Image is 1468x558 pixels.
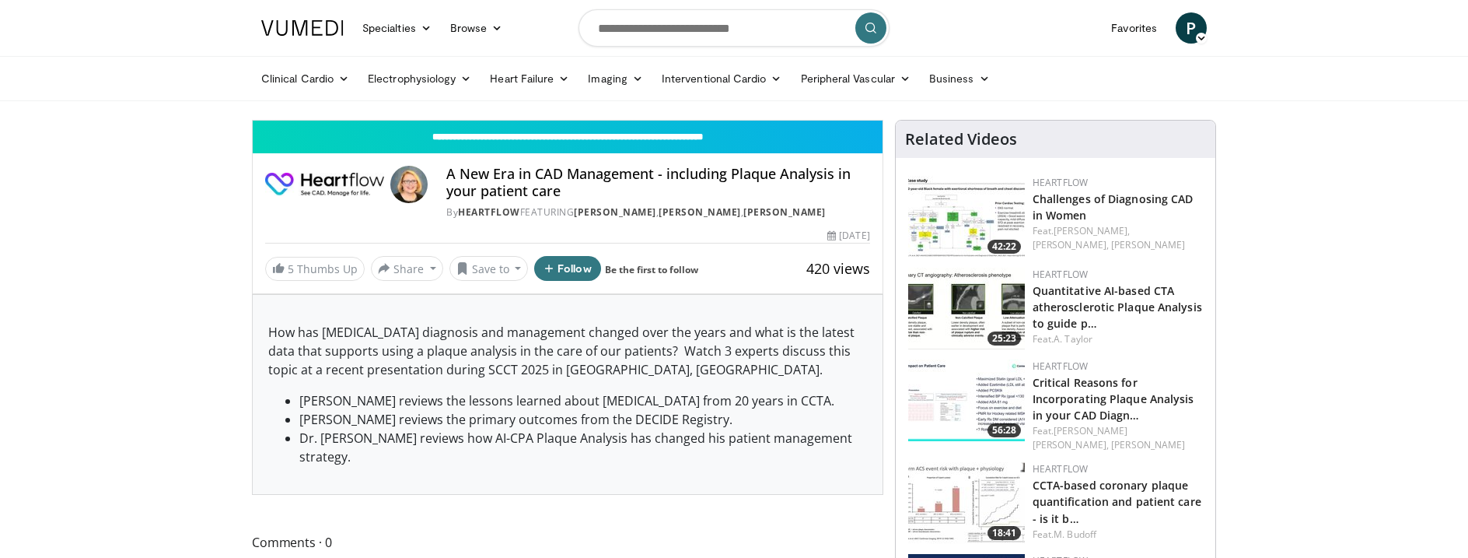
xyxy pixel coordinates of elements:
[908,360,1025,441] a: 56:28
[908,462,1025,544] a: 18:41
[1033,462,1089,476] a: Heartflow
[481,63,578,94] a: Heart Failure
[908,268,1025,349] a: 25:23
[605,263,698,276] a: Be the first to follow
[1033,528,1203,542] div: Feat.
[908,462,1025,544] img: 73737796-d99c-44d3-abd7-fe12f4733765.150x105_q85_crop-smart_upscale.jpg
[265,257,365,281] a: 5 Thumbs Up
[987,423,1021,437] span: 56:28
[1033,332,1203,346] div: Feat.
[987,526,1021,540] span: 18:41
[578,63,652,94] a: Imaging
[299,391,867,410] li: [PERSON_NAME] reviews the lessons learned about [MEDICAL_DATA] from 20 years in CCTA.
[265,166,384,203] img: Heartflow
[1102,12,1166,44] a: Favorites
[574,205,656,219] a: [PERSON_NAME]
[371,256,443,281] button: Share
[458,205,520,219] a: Heartflow
[1033,375,1194,423] a: Critical Reasons for Incorporating Plaque Analysis in your CAD Diagn…
[1033,424,1203,452] div: Feat.
[1054,332,1092,346] a: A. Taylor
[1111,438,1185,451] a: [PERSON_NAME]
[261,20,344,36] img: VuMedi Logo
[353,12,441,44] a: Specialties
[446,205,869,219] div: By FEATURING , ,
[792,63,920,94] a: Peripheral Vascular
[905,130,1017,149] h4: Related Videos
[252,532,883,553] span: Comments 0
[449,256,529,281] button: Save to
[299,410,867,429] li: [PERSON_NAME] reviews the primary outcomes from the DECIDE Registry.
[1054,224,1130,237] a: [PERSON_NAME],
[288,261,294,276] span: 5
[1033,224,1203,252] div: Feat.
[743,205,826,219] a: [PERSON_NAME]
[908,268,1025,349] img: 248d14eb-d434-4f54-bc7d-2124e3d05da6.150x105_q85_crop-smart_upscale.jpg
[390,166,428,203] img: Avatar
[987,332,1021,346] span: 25:23
[534,256,601,281] button: Follow
[268,323,867,379] p: How has [MEDICAL_DATA] diagnosis and management changed over the years and what is the latest dat...
[908,176,1025,258] a: 42:22
[1033,268,1089,281] a: Heartflow
[920,63,999,94] a: Business
[908,360,1025,441] img: b2ff4880-67be-4c9f-bf3d-a798f7182cd6.150x105_q85_crop-smart_upscale.jpg
[1176,12,1207,44] a: P
[987,240,1021,254] span: 42:22
[1033,283,1202,331] a: Quantitative AI-based CTA atherosclerotic Plaque Analysis to guide p…
[358,63,481,94] a: Electrophysiology
[1033,238,1109,251] a: [PERSON_NAME],
[1033,424,1128,451] a: [PERSON_NAME] [PERSON_NAME],
[1033,176,1089,189] a: Heartflow
[441,12,512,44] a: Browse
[1111,238,1185,251] a: [PERSON_NAME]
[252,63,358,94] a: Clinical Cardio
[659,205,741,219] a: [PERSON_NAME]
[1054,528,1096,541] a: M. Budoff
[1033,360,1089,373] a: Heartflow
[1033,191,1194,223] a: Challenges of Diagnosing CAD in Women
[827,229,869,243] div: [DATE]
[446,166,869,199] h4: A New Era in CAD Management - including Plaque Analysis in your patient care
[806,259,870,278] span: 420 views
[299,429,867,466] li: Dr. [PERSON_NAME] reviews how AI-CPA Plaque Analysis has changed his patient management strategy.
[652,63,792,94] a: Interventional Cardio
[908,176,1025,258] img: 65719914-b9df-436f-8749-217792de2567.150x105_q85_crop-smart_upscale.jpg
[578,9,890,47] input: Search topics, interventions
[1033,478,1201,525] a: CCTA-based coronary plaque quantification and patient care - is it b…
